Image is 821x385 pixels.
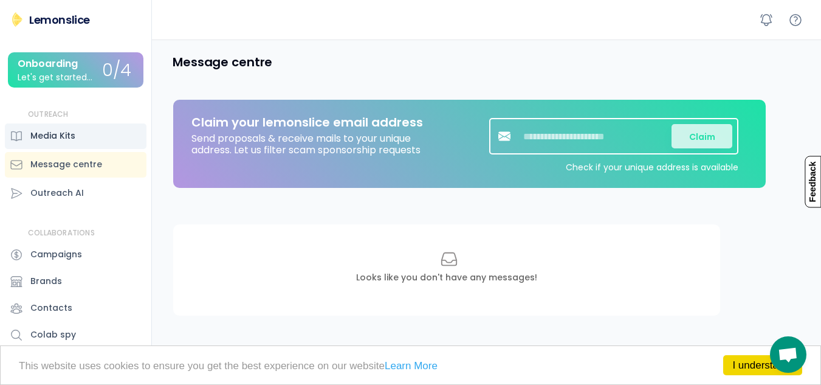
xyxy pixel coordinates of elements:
[173,54,272,70] h4: Message centre
[28,109,69,120] div: OUTREACH
[191,130,435,156] div: Send proposals & receive mails to your unique address. Let us filter scam sponsorship requests
[191,115,423,130] div: Claim your lemonslice email address
[385,360,438,372] a: Learn More
[30,130,75,142] div: Media Kits
[30,248,82,261] div: Campaigns
[102,61,131,80] div: 0/4
[18,73,92,82] div: Let's get started...
[30,158,102,171] div: Message centre
[29,12,90,27] div: Lemonslice
[30,328,76,341] div: Colab spy
[28,228,95,238] div: COLLABORATIONS
[356,272,537,284] div: Looks like you don't have any messages!
[18,58,78,69] div: Onboarding
[30,302,72,314] div: Contacts
[566,161,738,173] div: Check if your unique address is available
[672,124,732,148] button: Claim
[723,355,802,375] a: I understand!
[30,187,84,199] div: Outreach AI
[30,275,62,288] div: Brands
[770,336,806,373] div: Mở cuộc trò chuyện
[10,12,24,27] img: Lemonslice
[19,361,802,371] p: This website uses cookies to ensure you get the best experience on our website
